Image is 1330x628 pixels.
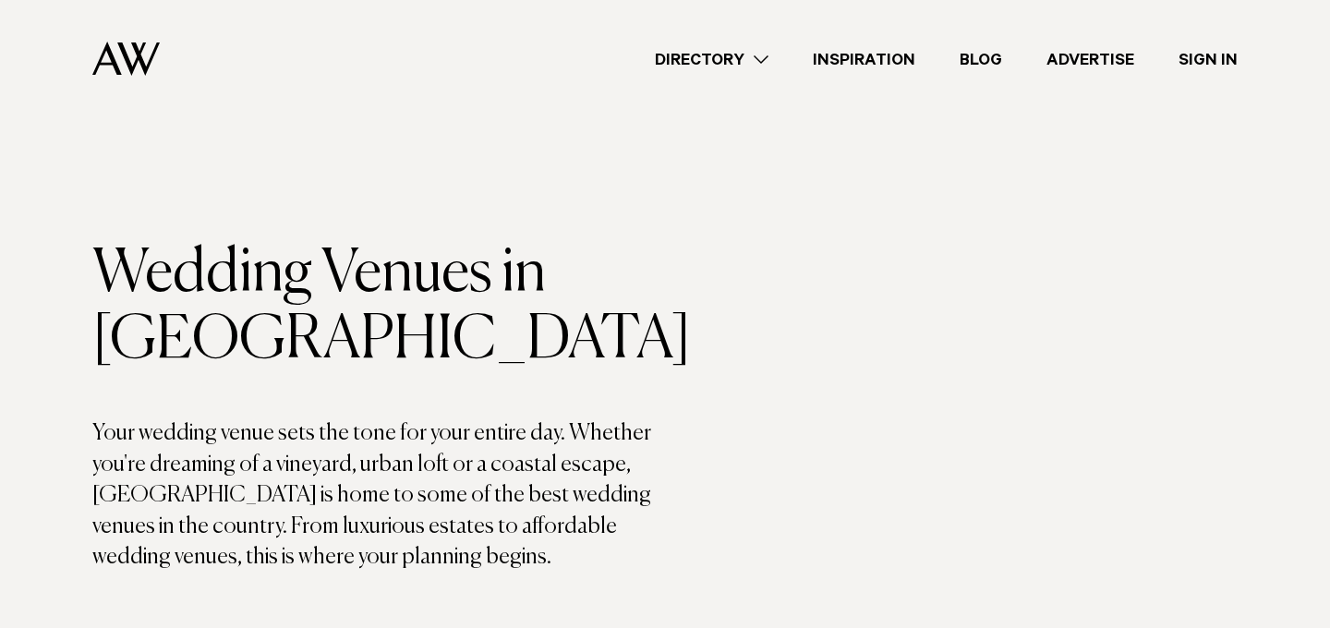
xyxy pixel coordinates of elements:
[92,418,665,574] p: Your wedding venue sets the tone for your entire day. Whether you're dreaming of a vineyard, urba...
[791,47,937,72] a: Inspiration
[937,47,1024,72] a: Blog
[633,47,791,72] a: Directory
[92,241,665,374] h1: Wedding Venues in [GEOGRAPHIC_DATA]
[1156,47,1260,72] a: Sign In
[1024,47,1156,72] a: Advertise
[92,42,160,76] img: Auckland Weddings Logo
